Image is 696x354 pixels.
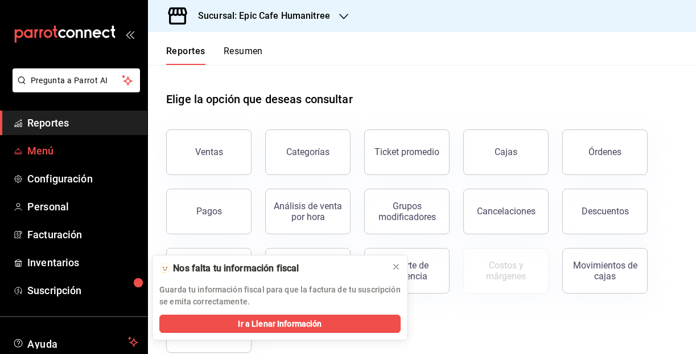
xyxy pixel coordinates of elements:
[471,260,541,282] div: Costos y márgenes
[159,262,382,275] div: 🫥 Nos falta tu información fiscal
[159,315,401,333] button: Ir a Llenar Información
[374,147,439,157] div: Ticket promedio
[582,206,629,217] div: Descuentos
[364,129,450,175] button: Ticket promedio
[265,129,351,175] button: Categorías
[166,248,252,294] button: Datos de clientes
[364,248,450,294] button: Reporte de asistencia
[195,147,223,157] div: Ventas
[364,189,450,234] button: Grupos modificadores
[372,201,442,222] div: Grupos modificadores
[265,248,351,294] button: Usuarios
[265,189,351,234] button: Análisis de venta por hora
[166,46,205,65] button: Reportes
[477,206,536,217] div: Cancelaciones
[27,199,138,214] span: Personal
[562,129,648,175] button: Órdenes
[588,147,621,157] div: Órdenes
[27,143,138,158] span: Menú
[189,9,330,23] h3: Sucursal: Epic Cafe Humanitree
[27,283,138,298] span: Suscripción
[463,189,549,234] button: Cancelaciones
[238,318,322,330] span: Ir a Llenar Información
[495,145,518,159] div: Cajas
[27,171,138,186] span: Configuración
[273,201,343,222] div: Análisis de venta por hora
[8,83,140,95] a: Pregunta a Parrot AI
[286,147,330,157] div: Categorías
[13,68,140,92] button: Pregunta a Parrot AI
[27,255,138,270] span: Inventarios
[27,227,138,242] span: Facturación
[166,189,252,234] button: Pagos
[224,46,263,65] button: Resumen
[31,75,122,87] span: Pregunta a Parrot AI
[562,189,648,234] button: Descuentos
[166,129,252,175] button: Ventas
[27,115,138,131] span: Reportes
[159,284,401,308] p: Guarda tu información fiscal para que la factura de tu suscripción se emita correctamente.
[196,206,222,217] div: Pagos
[562,248,648,294] button: Movimientos de cajas
[570,260,640,282] div: Movimientos de cajas
[27,335,123,349] span: Ayuda
[166,46,263,65] div: navigation tabs
[463,248,549,294] button: Contrata inventarios para ver este reporte
[125,30,134,39] button: open_drawer_menu
[463,129,549,175] a: Cajas
[166,91,353,108] h1: Elige la opción que deseas consultar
